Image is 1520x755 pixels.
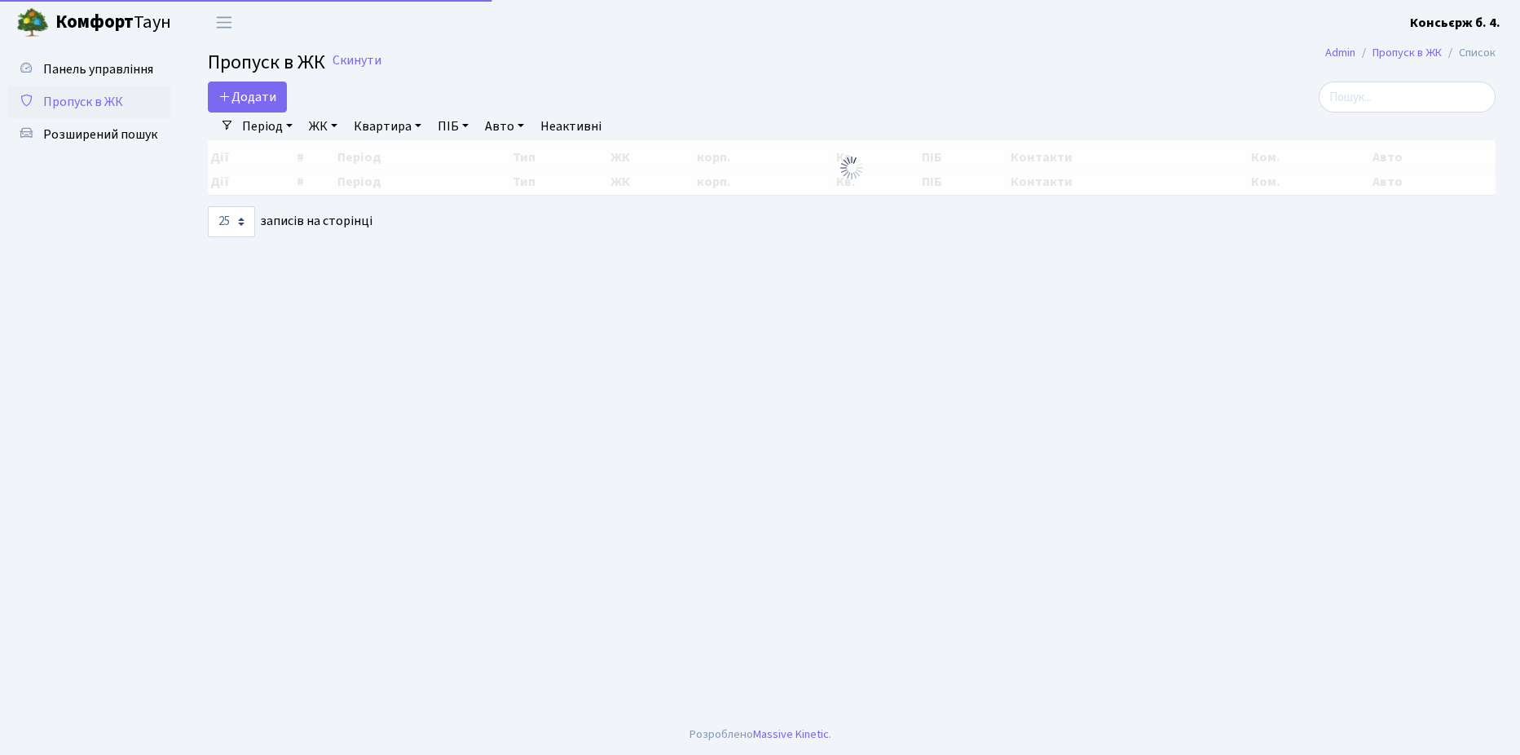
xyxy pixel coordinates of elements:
a: Додати [208,82,287,113]
li: Список [1442,44,1496,62]
img: logo.png [16,7,49,39]
b: Консьєрж б. 4. [1410,14,1500,32]
span: Панель управління [43,60,153,78]
b: Комфорт [55,9,134,35]
span: Пропуск в ЖК [208,48,325,77]
span: Додати [218,88,276,106]
input: Пошук... [1319,82,1496,113]
a: Консьєрж б. 4. [1410,13,1500,33]
a: Скинути [333,53,381,68]
label: записів на сторінці [208,206,372,237]
a: Неактивні [534,113,608,140]
img: Обробка... [839,155,865,181]
a: Період [236,113,299,140]
a: ЖК [302,113,344,140]
button: Переключити навігацію [204,9,245,36]
nav: breadcrumb [1301,36,1520,70]
a: Авто [478,113,531,140]
a: Пропуск в ЖК [8,86,171,118]
a: Розширений пошук [8,118,171,151]
a: ПІБ [431,113,475,140]
div: Розроблено . [690,726,831,744]
span: Розширений пошук [43,126,157,143]
span: Пропуск в ЖК [43,93,123,111]
a: Пропуск в ЖК [1372,44,1442,61]
a: Massive Kinetic [753,726,829,743]
span: Таун [55,9,171,37]
select: записів на сторінці [208,206,255,237]
a: Квартира [347,113,428,140]
a: Панель управління [8,53,171,86]
a: Admin [1325,44,1355,61]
